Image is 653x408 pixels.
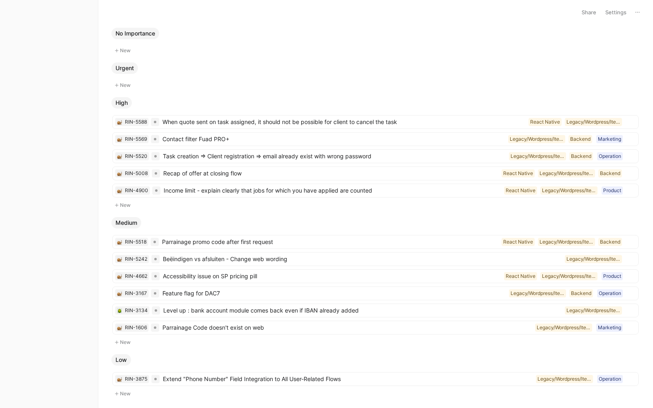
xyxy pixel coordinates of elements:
button: No Importance [111,28,159,39]
div: LowNew [108,354,643,399]
div: RIN-3134 [125,306,148,315]
a: 🐌RIN-3167Feature flag for DAC7OperationBackendLegacy/Wordpress/Iterable [112,286,639,300]
div: RIN-5520 [125,152,147,160]
button: High [111,97,132,109]
div: Operation [599,289,621,297]
div: Operation [599,375,621,383]
div: MediumNew [108,217,643,348]
button: New [111,200,640,210]
a: 🐌RIN-5008Recap of offer at closing flowBackendLegacy/Wordpress/IterableReact Native [112,166,639,180]
img: 🐌 [117,120,122,125]
img: 🐌 [117,171,122,176]
img: 🐌 [117,274,122,279]
div: Legacy/Wordpress/Iterable [540,169,593,177]
div: RIN-5242 [125,255,147,263]
span: Income limit - explain clearly that jobs for which you have applied are counted [164,186,501,195]
span: Accessibility issue on SP pricing pill [163,271,501,281]
div: RIN-3875 [125,375,147,383]
span: Feature flag for DAC7 [162,288,506,298]
img: 🪲 [117,308,122,313]
div: HighNew [108,97,643,211]
button: New [111,389,640,399]
button: 🐌 [117,376,122,382]
span: Urgent [115,64,134,72]
button: 🐌 [117,290,122,296]
span: Beëindigen vs afsluiten - Change web wording [163,254,562,264]
button: 🐌 [117,325,122,330]
button: 🐌 [117,239,122,245]
div: Legacy/Wordpress/Iterable [511,289,564,297]
a: 🐌RIN-5242Beëindigen vs afsluiten - Change web wordingLegacy/Wordpress/Iterable [112,252,639,266]
div: Legacy/Wordpress/Iterable [540,238,593,246]
a: 🐌RIN-3875Extend "Phone Number" Field Integration to All User-Related FlowsOperationLegacy/Wordpre... [112,372,639,386]
div: Backend [600,238,620,246]
img: 🐌 [117,240,122,245]
span: Extend "Phone Number" Field Integration to All User-Related Flows [163,374,533,384]
span: Medium [115,219,137,227]
img: 🐌 [117,188,122,193]
a: 🐌RIN-5520Task creation => Client registration => email already exist with wrong passwordOperation... [112,149,639,163]
button: New [111,80,640,90]
div: Marketing [598,324,621,332]
button: 🐌 [117,119,122,125]
div: Legacy/Wordpress/Iterable [510,135,564,143]
div: RIN-3167 [125,289,147,297]
button: 🐌 [117,136,122,142]
span: When quote sent on task assigned, it should not be possible for client to cancel the task [162,117,525,127]
div: Marketing [598,135,621,143]
div: RIN-4662 [125,272,147,280]
button: Medium [111,217,141,228]
div: Legacy/Wordpress/Iterable [566,118,620,126]
div: RIN-5588 [125,118,147,126]
div: Backend [570,135,591,143]
div: React Native [506,186,535,195]
button: New [111,337,640,347]
div: Legacy/Wordpress/Iterable [566,255,620,263]
span: Task creation => Client registration => email already exist with wrong password [163,151,506,161]
div: RIN-5569 [125,135,147,143]
div: Legacy/Wordpress/Iterable [511,152,564,160]
img: 🐌 [117,137,122,142]
a: 🐌RIN-5588When quote sent on task assigned, it should not be possible for client to cancel the tas... [112,115,639,129]
div: React Native [503,169,533,177]
button: 🐌 [117,256,122,262]
span: Contact filter Fuad PRO+ [162,134,505,144]
button: 🪲 [117,308,122,313]
div: UrgentNew [108,62,643,91]
a: 🐌RIN-4662Accessibility issue on SP pricing pillProductLegacy/Wordpress/IterableReact Native [112,269,639,283]
div: Backend [571,289,591,297]
a: 🐌RIN-1606Parrainage Code doesn't exist on webMarketingLegacy/Wordpress/Iterable [112,321,639,335]
span: Parrainage promo code after first request [162,237,498,247]
span: High [115,99,128,107]
div: No ImportanceNew [108,28,643,56]
button: Urgent [111,62,138,74]
div: RIN-1606 [125,324,147,332]
span: Low [115,356,127,364]
div: Legacy/Wordpress/Iterable [542,186,596,195]
button: Share [578,7,600,18]
button: Low [111,354,131,366]
div: Legacy/Wordpress/Iterable [566,306,620,315]
div: Operation [599,152,621,160]
img: 🐌 [117,154,122,159]
span: No Importance [115,29,155,38]
div: Product [603,186,621,195]
button: New [111,46,640,55]
a: 🐌RIN-5569Contact filter Fuad PRO+MarketingBackendLegacy/Wordpress/Iterable [112,132,639,146]
img: 🐌 [117,291,122,296]
div: RIN-5008 [125,169,148,177]
img: 🐌 [117,257,122,262]
div: RIN-4900 [125,186,148,195]
button: 🐌 [117,188,122,193]
div: Backend [571,152,591,160]
div: React Native [503,238,533,246]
